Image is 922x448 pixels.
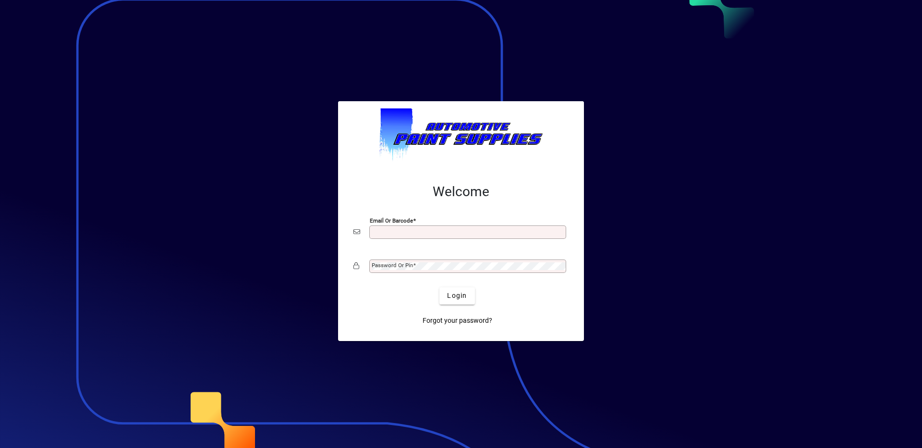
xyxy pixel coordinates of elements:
[353,184,569,200] h2: Welcome
[370,217,413,224] mat-label: Email or Barcode
[423,316,492,326] span: Forgot your password?
[372,262,413,269] mat-label: Password or Pin
[439,287,474,305] button: Login
[447,291,467,301] span: Login
[419,312,496,330] a: Forgot your password?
